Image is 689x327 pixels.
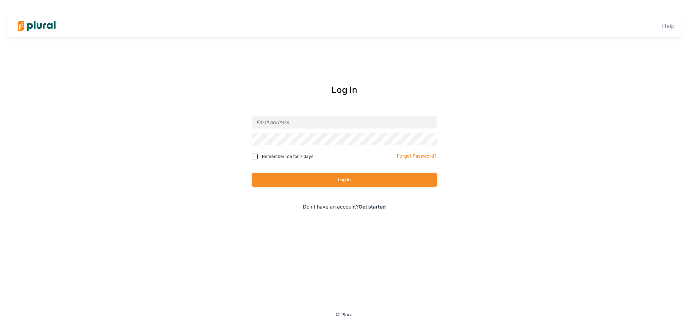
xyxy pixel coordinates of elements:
span: Remember me for 7 days [262,153,313,160]
a: Help [662,22,675,29]
small: Forgot Password? [397,153,437,159]
a: Forgot Password? [397,152,437,159]
button: Log In [252,173,437,187]
div: Don't have an account? [221,203,468,210]
input: Remember me for 7 days [252,154,258,159]
a: Get started [358,204,386,210]
input: Email address [252,116,437,129]
div: Log In [221,84,468,97]
img: Logo for Plural [11,13,62,38]
small: © Plural [336,312,353,317]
